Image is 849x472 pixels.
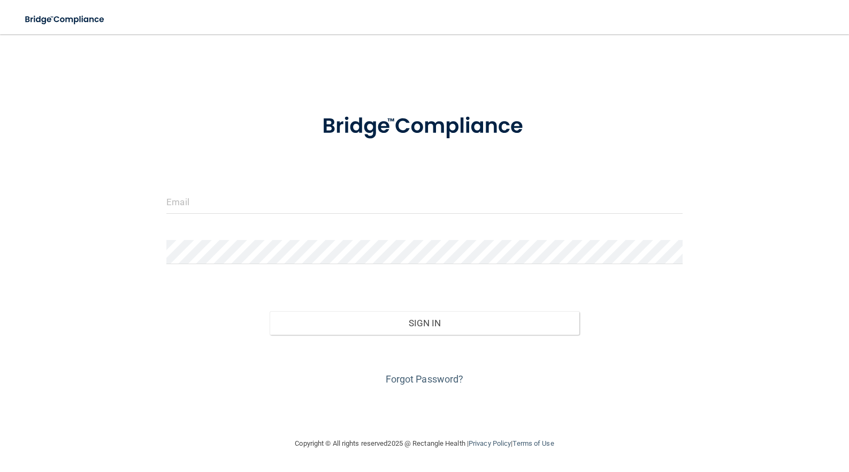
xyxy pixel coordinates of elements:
[300,99,549,154] img: bridge_compliance_login_screen.278c3ca4.svg
[513,439,554,447] a: Terms of Use
[230,426,620,461] div: Copyright © All rights reserved 2025 @ Rectangle Health | |
[386,373,464,385] a: Forgot Password?
[469,439,511,447] a: Privacy Policy
[16,9,114,31] img: bridge_compliance_login_screen.278c3ca4.svg
[166,190,683,214] input: Email
[270,311,579,335] button: Sign In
